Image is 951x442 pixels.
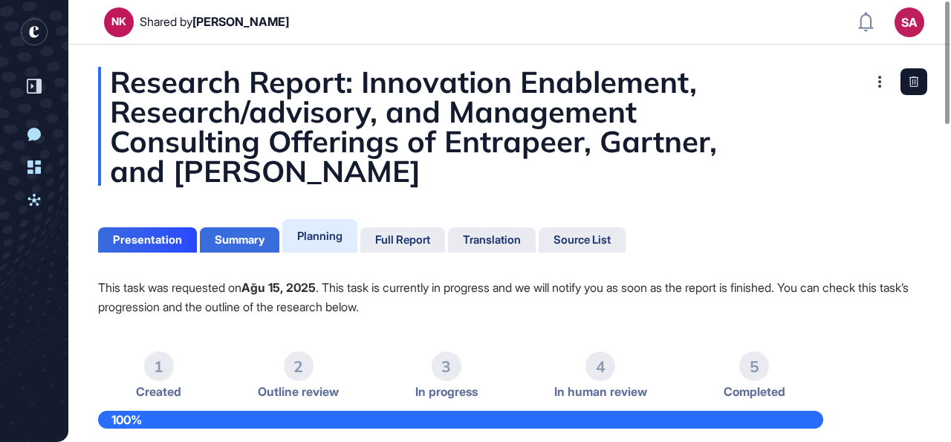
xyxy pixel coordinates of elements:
[432,351,461,381] div: 3
[724,385,785,399] span: Completed
[215,233,264,247] div: Summary
[140,15,289,29] div: Shared by
[415,385,478,399] span: In progress
[284,351,314,381] div: 2
[21,19,48,45] div: entrapeer-logo
[739,351,769,381] div: 5
[192,14,289,29] span: [PERSON_NAME]
[585,351,615,381] div: 4
[241,280,316,295] strong: Ağu 15, 2025
[98,278,921,316] p: This task was requested on . This task is currently in progress and we will notify you as soon as...
[144,351,174,381] div: 1
[98,67,921,186] div: Research Report: Innovation Enablement, Research/advisory, and Management Consulting Offerings of...
[297,229,343,243] div: Planning
[463,233,521,247] div: Translation
[375,233,430,247] div: Full Report
[554,233,611,247] div: Source List
[98,411,823,429] div: 100%
[136,385,181,399] span: Created
[258,385,339,399] span: Outline review
[554,385,647,399] span: In human review
[895,7,924,37] button: SA
[113,233,182,247] div: Presentation
[111,16,126,27] div: NK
